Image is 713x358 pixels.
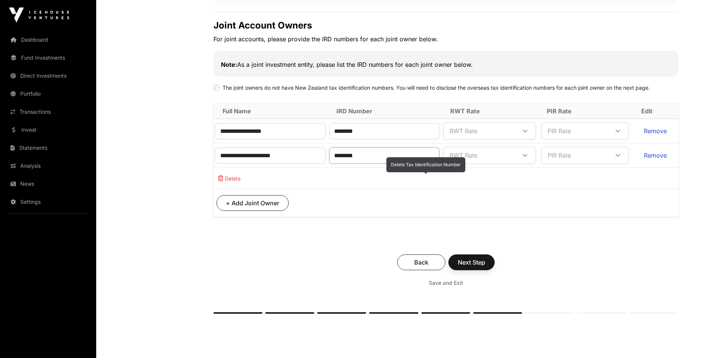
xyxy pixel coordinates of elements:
[448,254,495,270] button: Next Step
[543,149,609,162] span: PIR Rate
[441,104,538,119] th: RWT Rate
[543,124,609,138] span: PIR Rate
[221,60,671,69] p: As a joint investment entity, please list the IRD numbers for each joint owner below.
[6,122,90,138] a: Invest
[213,35,678,44] p: For joint accounts, please provide the IRD numbers for each joint owner below.
[445,124,516,138] span: RWT Rate
[216,195,289,211] button: + Add Joint Owner
[644,152,667,159] a: Remove
[6,50,90,66] a: Fund Investments
[458,258,485,267] span: Next Step
[221,61,237,68] strong: Note:
[386,157,465,172] div: Delete Tax Identification Number
[327,104,441,119] th: IRD Number
[6,32,90,48] a: Dashboard
[445,149,516,162] span: RWT Rate
[6,140,90,156] a: Statements
[225,175,241,182] span: Delete
[397,254,445,270] button: Back
[420,276,472,290] button: Save and Exit
[632,104,678,119] th: Edit
[9,8,69,23] img: Icehouse Ventures Logo
[675,322,713,358] iframe: Chat Widget
[226,199,279,208] span: + Add Joint Owner
[213,20,678,32] h2: Joint Account Owners
[6,194,90,210] a: Settings
[6,158,90,174] a: Analysis
[6,104,90,120] a: Transactions
[429,279,463,287] span: Save and Exit
[538,104,632,119] th: PIR Rate
[407,258,436,267] span: Back
[223,84,650,92] label: The joint owners do not have New Zealand tax identification numbers. You will need to disclose th...
[213,104,327,119] th: Full Name
[6,176,90,192] a: News
[644,127,667,135] a: Remove
[6,86,90,102] a: Portfolio
[6,68,90,84] a: Direct Investments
